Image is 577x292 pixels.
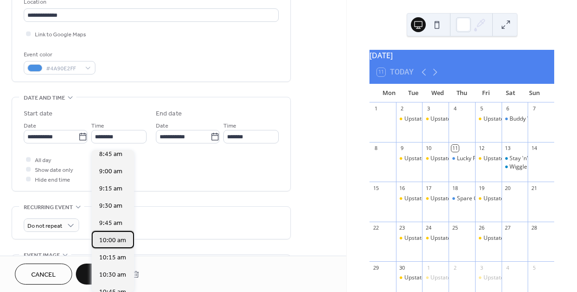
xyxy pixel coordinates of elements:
span: 9:15 am [99,183,122,193]
div: Upstate NV Fitness Class [483,234,548,242]
div: 20 [504,184,511,191]
div: 23 [399,224,406,231]
div: 12 [478,145,485,152]
div: Mon [377,84,401,102]
div: Spare Chromies Bowling [457,195,521,203]
div: End date [156,109,182,119]
div: Upstate NV Fitness Class [422,195,449,203]
div: Upstate NV Fitness Class [483,195,548,203]
span: Date and time [24,93,65,103]
span: 8:45 am [99,149,122,159]
span: Show date only [35,165,73,175]
div: Wiggle Giggle and Learn [510,163,573,171]
span: Time [91,121,104,131]
div: Upstate NV Fitness Class [396,155,423,163]
div: Spare Chromies Bowling [449,195,475,203]
div: Upstate NV Fitness Class [430,195,495,203]
span: 10:00 am [99,235,126,245]
div: Upstate NV Fitness Class [430,234,495,242]
span: 10:15 am [99,252,126,262]
div: 2 [399,105,406,112]
span: Date [24,121,36,131]
div: Fri [474,84,498,102]
span: Link to Google Maps [35,30,86,40]
div: Stay 'n' Play [502,155,528,163]
div: Upstate NV Fitness Class [475,115,502,123]
div: Buddy Walk [510,115,540,123]
div: 5 [530,264,537,271]
div: Lucky Few Fall Festival [449,155,475,163]
div: 2 [451,264,458,271]
div: 4 [451,105,458,112]
div: Thu [450,84,474,102]
span: Hide end time [35,175,70,185]
div: 17 [425,184,432,191]
div: 11 [451,145,458,152]
div: 7 [530,105,537,112]
div: Sun [523,84,547,102]
div: 1 [425,264,432,271]
div: 10 [425,145,432,152]
div: 5 [478,105,485,112]
span: 9:00 am [99,166,122,176]
div: 13 [504,145,511,152]
div: Upstate NV Fitness Class [430,155,495,163]
div: Lucky Few Fall Festival [457,155,514,163]
div: Start date [24,109,53,119]
div: 3 [478,264,485,271]
div: 30 [399,264,406,271]
span: Recurring event [24,203,73,212]
div: 14 [530,145,537,152]
div: [DATE] [369,50,554,61]
span: Event image [24,251,60,260]
div: 8 [372,145,379,152]
span: 10:30 am [99,270,126,279]
div: 9 [399,145,406,152]
div: 4 [504,264,511,271]
div: Event color [24,50,94,60]
div: 27 [504,224,511,231]
div: 29 [372,264,379,271]
div: Wiggle Giggle and Learn [502,163,528,171]
div: Upstate NV Fitness Class [422,115,449,123]
div: 3 [425,105,432,112]
div: Upstate NV Fitness Class [483,115,548,123]
div: 25 [451,224,458,231]
div: 18 [451,184,458,191]
span: All day [35,156,51,165]
div: 19 [478,184,485,191]
div: Sat [498,84,523,102]
div: Upstate NV Fitness Class [475,234,502,242]
div: Buddy Walk [502,115,528,123]
div: Upstate NV Fitness Class [404,155,469,163]
div: Upstate NV Fitness Class [404,234,469,242]
div: 16 [399,184,406,191]
div: Wed [425,84,450,102]
div: Upstate NV Fitness Class [483,274,548,282]
div: Upstate NV Fitness Class [396,234,423,242]
div: Upstate NV Fitness Class [422,155,449,163]
div: Tue [401,84,425,102]
span: 9:45 am [99,218,122,228]
span: Do not repeat [27,221,62,231]
div: Upstate NV Fitness Class [475,155,502,163]
div: 24 [425,224,432,231]
div: Upstate NV Fitness Class [422,234,449,242]
div: Upstate NV Fitness Class [404,274,469,282]
div: 21 [530,184,537,191]
div: Upstate NV Fitness Class [396,195,423,203]
div: Stay 'n' Play [510,155,540,163]
div: Upstate NV Fitness Class [396,274,423,282]
div: 22 [372,224,379,231]
div: Upstate NV Fitness Class [475,274,502,282]
span: Time [223,121,236,131]
div: Upstate NV Fitness Class [430,274,495,282]
span: #4A90E2FF [46,64,81,74]
div: 15 [372,184,379,191]
div: Upstate NV Fitness Class [404,115,469,123]
span: 9:30 am [99,201,122,211]
button: Save [76,264,124,285]
button: Cancel [15,264,72,285]
span: Cancel [31,270,56,280]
